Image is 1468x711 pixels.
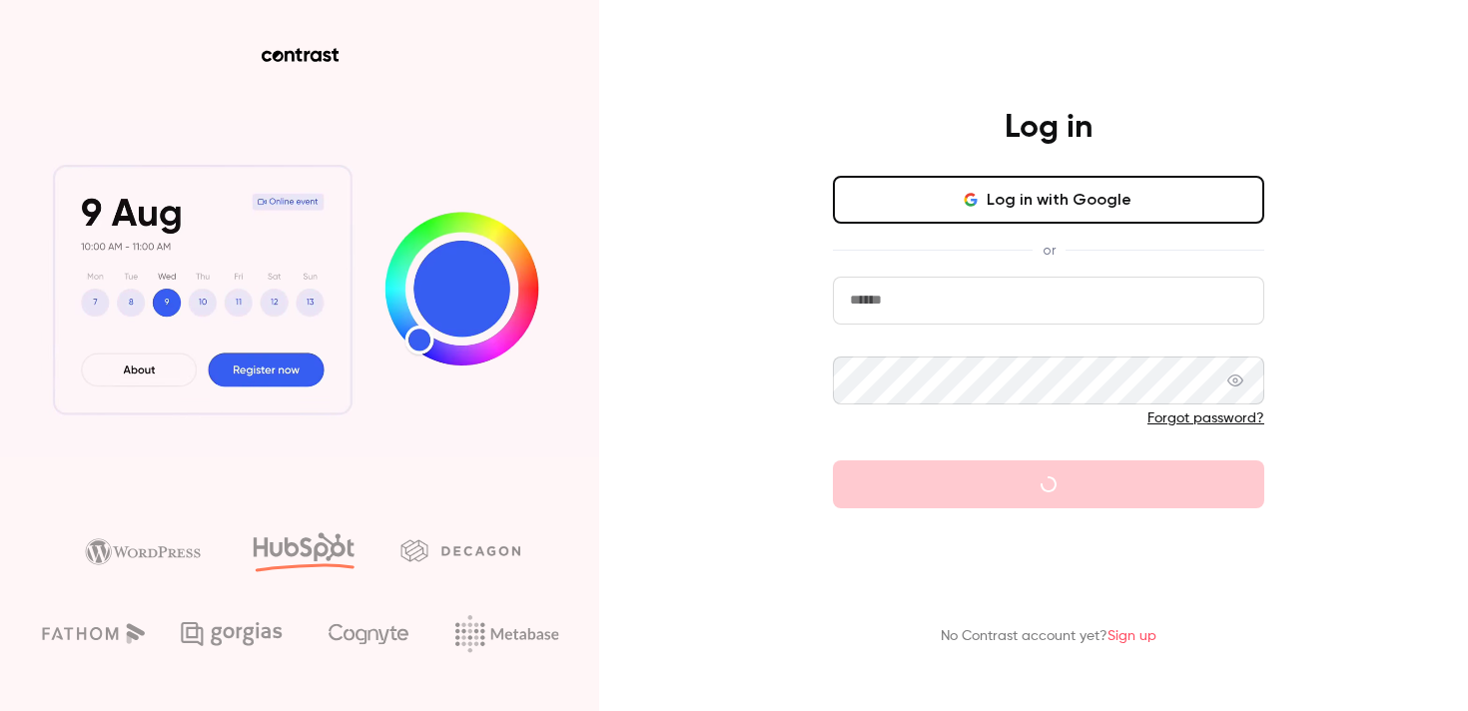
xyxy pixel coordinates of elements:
[1147,411,1264,425] a: Forgot password?
[1033,240,1066,261] span: or
[400,539,520,561] img: decagon
[1107,629,1156,643] a: Sign up
[1005,108,1093,148] h4: Log in
[833,176,1264,224] button: Log in with Google
[941,626,1156,647] p: No Contrast account yet?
